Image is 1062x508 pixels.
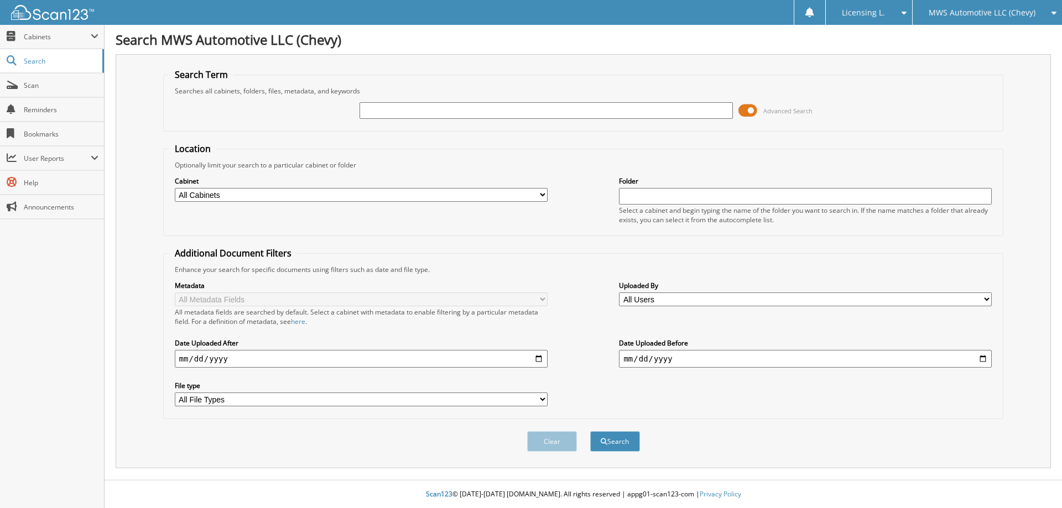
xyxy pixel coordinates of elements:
[842,9,885,16] span: Licensing L.
[24,81,98,90] span: Scan
[590,431,640,452] button: Search
[700,489,741,499] a: Privacy Policy
[24,105,98,114] span: Reminders
[175,307,548,326] div: All metadata fields are searched by default. Select a cabinet with metadata to enable filtering b...
[169,143,216,155] legend: Location
[175,350,548,368] input: start
[169,160,998,170] div: Optionally limit your search to a particular cabinet or folder
[24,202,98,212] span: Announcements
[426,489,452,499] span: Scan123
[763,107,813,115] span: Advanced Search
[619,281,992,290] label: Uploaded By
[619,206,992,224] div: Select a cabinet and begin typing the name of the folder you want to search in. If the name match...
[169,86,998,96] div: Searches all cabinets, folders, files, metadata, and keywords
[527,431,577,452] button: Clear
[24,178,98,187] span: Help
[116,30,1051,49] h1: Search MWS Automotive LLC (Chevy)
[24,32,91,41] span: Cabinets
[11,5,94,20] img: scan123-logo-white.svg
[619,176,992,186] label: Folder
[619,338,992,348] label: Date Uploaded Before
[24,56,97,66] span: Search
[169,69,233,81] legend: Search Term
[175,281,548,290] label: Metadata
[105,481,1062,508] div: © [DATE]-[DATE] [DOMAIN_NAME]. All rights reserved | appg01-scan123-com |
[169,247,297,259] legend: Additional Document Filters
[24,154,91,163] span: User Reports
[169,265,998,274] div: Enhance your search for specific documents using filters such as date and file type.
[175,176,548,186] label: Cabinet
[619,350,992,368] input: end
[24,129,98,139] span: Bookmarks
[929,9,1035,16] span: MWS Automotive LLC (Chevy)
[175,381,548,390] label: File type
[175,338,548,348] label: Date Uploaded After
[291,317,305,326] a: here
